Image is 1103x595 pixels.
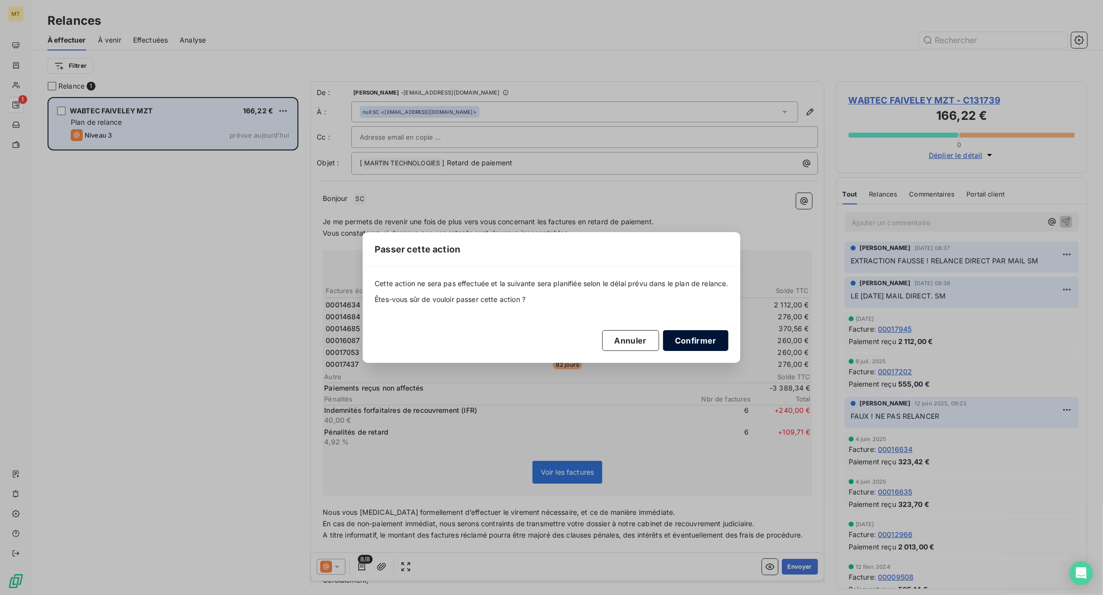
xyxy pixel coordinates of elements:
span: Êtes-vous sûr de vouloir passer cette action ? [375,295,728,304]
button: Confirmer [663,330,728,351]
span: Passer cette action [375,243,460,256]
div: Open Intercom Messenger [1069,561,1093,585]
span: Cette action ne sera pas effectuée et la suivante sera planifiée selon le délai prévu dans le pla... [375,279,728,289]
button: Annuler [602,330,659,351]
